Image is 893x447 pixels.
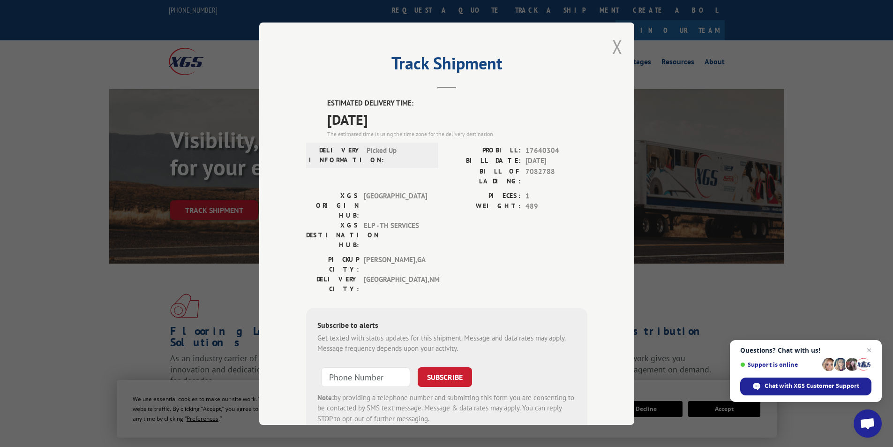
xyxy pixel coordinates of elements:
[306,190,359,220] label: XGS ORIGIN HUB:
[317,392,576,424] div: by providing a telephone number and submitting this form you are consenting to be contacted by SM...
[447,201,521,212] label: WEIGHT:
[306,57,587,75] h2: Track Shipment
[447,190,521,201] label: PIECES:
[317,319,576,333] div: Subscribe to alerts
[447,145,521,156] label: PROBILL:
[740,361,819,368] span: Support is online
[306,254,359,274] label: PICKUP CITY:
[612,34,623,59] button: Close modal
[854,409,882,438] div: Open chat
[525,166,587,186] span: 7082788
[740,347,871,354] span: Questions? Chat with us!
[525,201,587,212] span: 489
[327,108,587,129] span: [DATE]
[364,274,427,294] span: [GEOGRAPHIC_DATA] , NM
[525,145,587,156] span: 17640304
[364,254,427,274] span: [PERSON_NAME] , GA
[367,145,430,165] span: Picked Up
[306,220,359,250] label: XGS DESTINATION HUB:
[306,274,359,294] label: DELIVERY CITY:
[740,378,871,395] div: Chat with XGS Customer Support
[327,98,587,109] label: ESTIMATED DELIVERY TIME:
[525,190,587,201] span: 1
[364,220,427,250] span: ELP - TH SERVICES
[525,156,587,167] span: [DATE]
[317,393,334,402] strong: Note:
[309,145,362,165] label: DELIVERY INFORMATION:
[364,190,427,220] span: [GEOGRAPHIC_DATA]
[327,129,587,138] div: The estimated time is using the time zone for the delivery destination.
[447,156,521,167] label: BILL DATE:
[447,166,521,186] label: BILL OF LADING:
[863,345,875,356] span: Close chat
[765,382,859,390] span: Chat with XGS Customer Support
[418,367,472,386] button: SUBSCRIBE
[321,367,410,386] input: Phone Number
[317,333,576,354] div: Get texted with status updates for this shipment. Message and data rates may apply. Message frequ...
